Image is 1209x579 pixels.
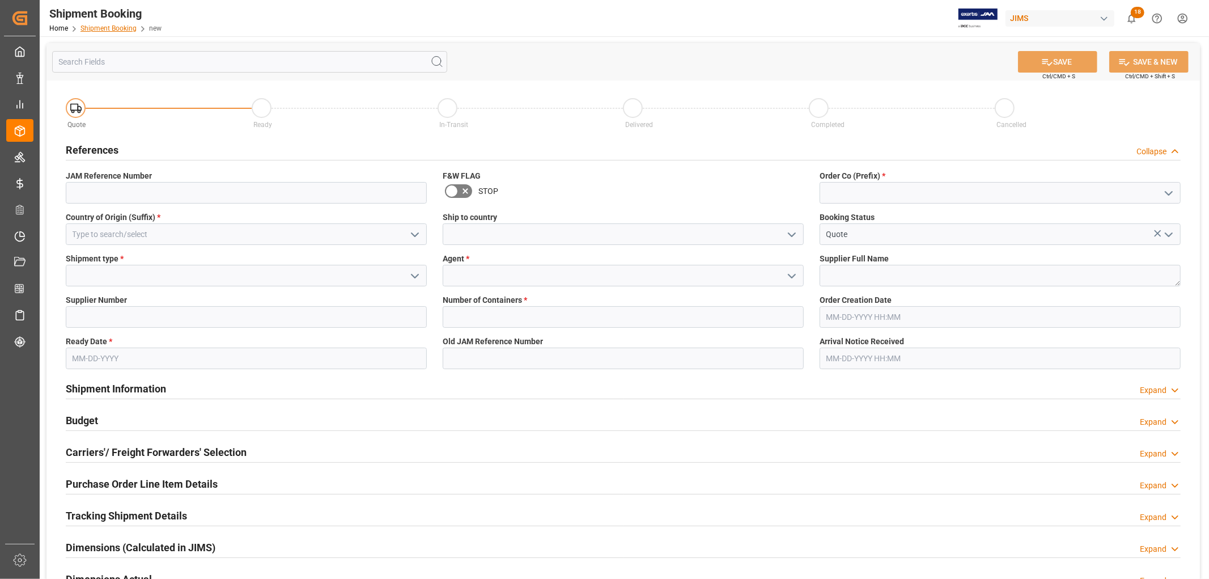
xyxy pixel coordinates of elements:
[1125,72,1175,81] span: Ctrl/CMD + Shift + S
[958,9,998,28] img: Exertis%20JAM%20-%20Email%20Logo.jpg_1722504956.jpg
[406,226,423,243] button: open menu
[1109,51,1189,73] button: SAVE & NEW
[1006,7,1119,29] button: JIMS
[66,142,118,158] h2: References
[66,348,427,369] input: MM-DD-YYYY
[443,294,527,306] span: Number of Containers
[1042,72,1075,81] span: Ctrl/CMD + S
[1018,51,1097,73] button: SAVE
[66,212,160,223] span: Country of Origin (Suffix)
[625,121,653,129] span: Delivered
[66,381,166,396] h2: Shipment Information
[1140,480,1166,492] div: Expand
[820,348,1181,369] input: MM-DD-YYYY HH:MM
[406,267,423,285] button: open menu
[1140,512,1166,523] div: Expand
[49,5,162,22] div: Shipment Booking
[52,51,447,73] input: Search Fields
[66,413,98,428] h2: Budget
[68,121,86,129] span: Quote
[1140,543,1166,555] div: Expand
[443,253,469,265] span: Agent
[1160,226,1177,243] button: open menu
[1119,6,1144,31] button: show 18 new notifications
[820,306,1181,328] input: MM-DD-YYYY HH:MM
[820,294,892,306] span: Order Creation Date
[1140,448,1166,460] div: Expand
[1136,146,1166,158] div: Collapse
[66,336,112,348] span: Ready Date
[80,24,137,32] a: Shipment Booking
[997,121,1027,129] span: Cancelled
[1140,416,1166,428] div: Expand
[66,253,124,265] span: Shipment type
[66,445,247,460] h2: Carriers'/ Freight Forwarders' Selection
[66,223,427,245] input: Type to search/select
[66,540,215,555] h2: Dimensions (Calculated in JIMS)
[820,253,889,265] span: Supplier Full Name
[783,226,800,243] button: open menu
[478,185,498,197] span: STOP
[1006,10,1114,27] div: JIMS
[66,294,127,306] span: Supplier Number
[811,121,845,129] span: Completed
[443,170,481,182] span: F&W FLAG
[439,121,468,129] span: In-Transit
[66,170,152,182] span: JAM Reference Number
[783,267,800,285] button: open menu
[820,336,904,348] span: Arrival Notice Received
[820,170,885,182] span: Order Co (Prefix)
[1160,184,1177,202] button: open menu
[66,508,187,523] h2: Tracking Shipment Details
[253,121,272,129] span: Ready
[820,212,875,223] span: Booking Status
[443,336,543,348] span: Old JAM Reference Number
[66,476,218,492] h2: Purchase Order Line Item Details
[1144,6,1170,31] button: Help Center
[443,212,497,223] span: Ship to country
[1140,384,1166,396] div: Expand
[49,24,68,32] a: Home
[1131,7,1144,18] span: 18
